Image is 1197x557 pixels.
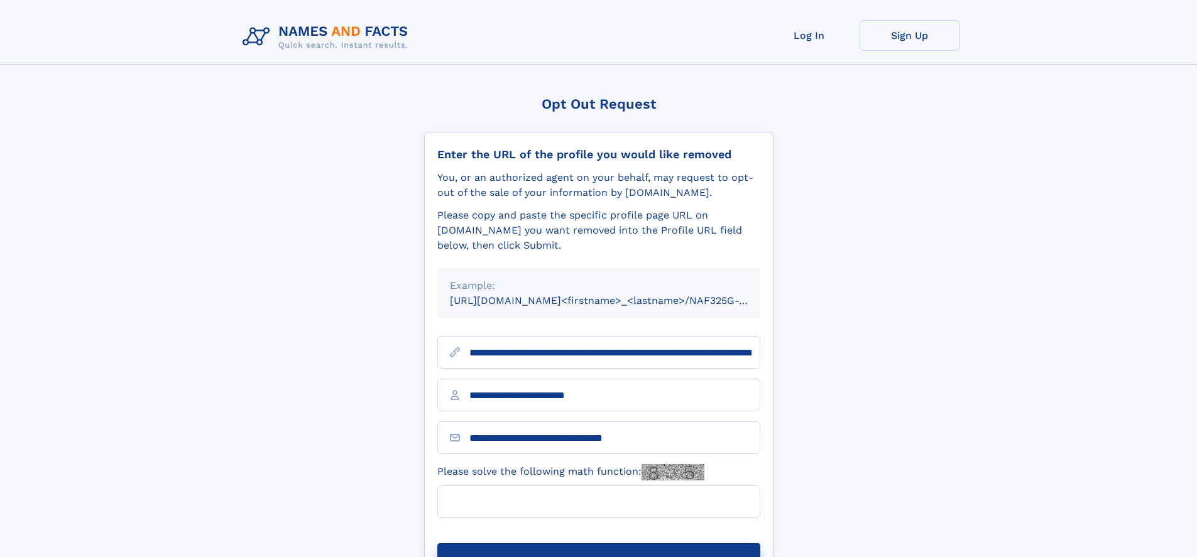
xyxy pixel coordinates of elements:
div: Example: [450,278,748,293]
div: Please copy and paste the specific profile page URL on [DOMAIN_NAME] you want removed into the Pr... [437,208,760,253]
small: [URL][DOMAIN_NAME]<firstname>_<lastname>/NAF325G-xxxxxxxx [450,295,784,306]
div: Opt Out Request [424,96,773,112]
label: Please solve the following math function: [437,464,704,480]
div: You, or an authorized agent on your behalf, may request to opt-out of the sale of your informatio... [437,170,760,200]
a: Sign Up [860,20,960,51]
div: Enter the URL of the profile you would like removed [437,148,760,161]
img: Logo Names and Facts [238,20,418,54]
a: Log In [759,20,860,51]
